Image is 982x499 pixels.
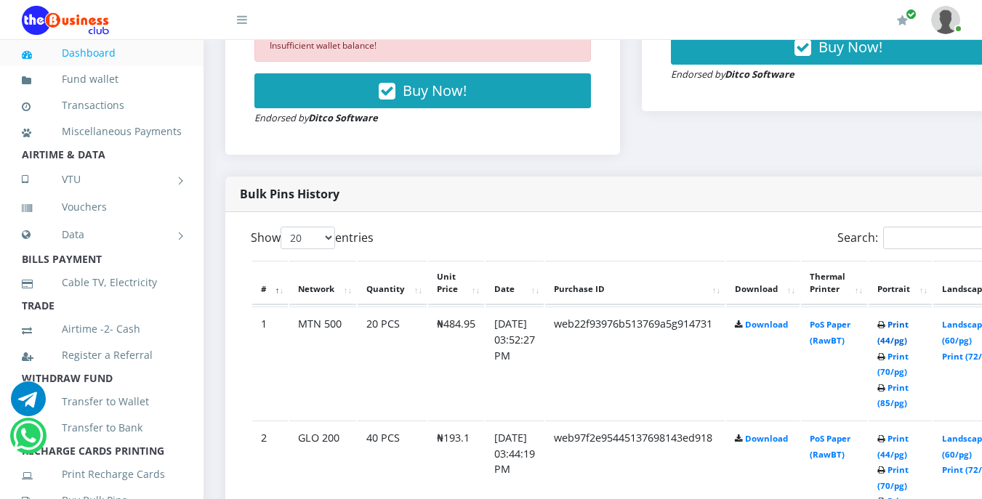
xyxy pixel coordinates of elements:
a: Transactions [22,89,182,122]
button: Buy Now! [254,73,591,108]
a: Miscellaneous Payments [22,115,182,148]
a: PoS Paper (RawBT) [810,319,850,346]
a: Chat for support [13,429,43,453]
td: web22f93976b513769a5g914731 [545,307,725,419]
a: PoS Paper (RawBT) [810,433,850,460]
th: Unit Price: activate to sort column ascending [428,261,484,306]
a: Chat for support [11,392,46,416]
td: 20 PCS [358,307,427,419]
label: Show entries [251,227,374,249]
th: Date: activate to sort column ascending [486,261,544,306]
th: Network: activate to sort column ascending [289,261,356,306]
small: Endorsed by [254,111,378,124]
td: [DATE] 03:52:27 PM [486,307,544,419]
i: Renew/Upgrade Subscription [897,15,908,26]
a: Vouchers [22,190,182,224]
strong: Bulk Pins History [240,186,339,202]
img: Logo [22,6,109,35]
span: Buy Now! [818,37,882,57]
a: Fund wallet [22,62,182,96]
a: Download [745,433,788,444]
div: Insufficient wallet balance! [254,30,591,62]
span: Buy Now! [403,81,467,100]
small: Endorsed by [671,68,794,81]
td: MTN 500 [289,307,356,419]
th: Download: activate to sort column ascending [726,261,800,306]
a: Transfer to Wallet [22,385,182,418]
a: Print (44/pg) [877,319,909,346]
th: Purchase ID: activate to sort column ascending [545,261,725,306]
span: Renew/Upgrade Subscription [906,9,917,20]
td: 1 [252,307,288,419]
a: Register a Referral [22,338,182,372]
a: Print (70/pg) [877,351,909,378]
th: #: activate to sort column descending [252,261,288,306]
a: Cable TV, Electricity [22,266,182,299]
a: Print (85/pg) [877,382,909,409]
a: Airtime -2- Cash [22,312,182,346]
td: ₦484.95 [428,307,484,419]
strong: Ditco Software [725,68,794,81]
a: Dashboard [22,36,182,70]
th: Portrait: activate to sort column ascending [869,261,932,306]
a: Download [745,319,788,330]
strong: Ditco Software [308,111,378,124]
a: Print (44/pg) [877,433,909,460]
a: VTU [22,161,182,198]
th: Thermal Printer: activate to sort column ascending [801,261,867,306]
a: Transfer to Bank [22,411,182,445]
th: Quantity: activate to sort column ascending [358,261,427,306]
a: Print Recharge Cards [22,458,182,491]
a: Data [22,216,182,253]
a: Print (70/pg) [877,464,909,491]
select: Showentries [281,227,335,249]
img: User [931,6,960,34]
